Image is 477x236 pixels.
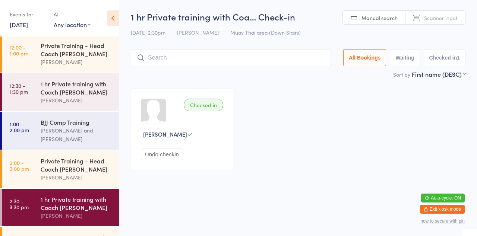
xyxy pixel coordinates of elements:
div: Private Training - Head Coach [PERSON_NAME] [41,41,113,58]
div: Events for [10,8,46,20]
a: 12:30 -1:30 pm1 hr Private training with Coach [PERSON_NAME][PERSON_NAME] [2,73,119,111]
a: 2:30 -3:30 pm1 hr Private training with Coach [PERSON_NAME][PERSON_NAME] [2,189,119,226]
div: 1 hr Private training with Coach [PERSON_NAME] [41,195,113,211]
time: 2:30 - 3:30 pm [10,198,29,210]
button: Waiting [390,49,420,66]
a: 1:00 -2:00 pmBJJ Comp Training[PERSON_NAME] and [PERSON_NAME] [2,112,119,150]
button: Exit kiosk mode [420,205,465,214]
button: Undo checkin [141,149,183,160]
span: Scanner input [424,14,458,22]
span: [PERSON_NAME] [143,130,187,138]
a: 12:00 -1:00 pmPrivate Training - Head Coach [PERSON_NAME][PERSON_NAME] [2,35,119,73]
time: 2:00 - 3:00 pm [10,160,29,172]
div: [PERSON_NAME] [41,96,113,105]
div: [PERSON_NAME] [41,173,113,182]
div: 1 hr Private training with Coach [PERSON_NAME] [41,80,113,96]
div: Any location [54,20,91,29]
button: Auto-cycle: ON [421,194,465,202]
div: [PERSON_NAME] and [PERSON_NAME] [41,126,113,143]
label: Sort by [393,71,410,78]
input: Search [131,49,331,66]
div: [PERSON_NAME] [41,58,113,66]
div: 1 [457,55,460,61]
a: [DATE] [10,20,28,29]
div: Checked in [184,99,223,111]
time: 12:30 - 1:30 pm [10,83,28,95]
time: 1:00 - 2:00 pm [10,121,29,133]
div: At [54,8,91,20]
a: 2:00 -3:00 pmPrivate Training - Head Coach [PERSON_NAME][PERSON_NAME] [2,150,119,188]
span: [DATE] 2:30pm [131,29,165,36]
button: Checked in1 [424,49,466,66]
span: Muay Thai area (Down Stairs) [230,29,301,36]
div: First name (DESC) [412,70,465,78]
h2: 1 hr Private training with Coa… Check-in [131,10,465,23]
div: BJJ Comp Training [41,118,113,126]
div: [PERSON_NAME] [41,211,113,220]
button: All Bookings [343,49,386,66]
div: Private Training - Head Coach [PERSON_NAME] [41,157,113,173]
time: 12:00 - 1:00 pm [10,44,28,56]
span: [PERSON_NAME] [177,29,219,36]
span: Manual search [361,14,398,22]
button: how to secure with pin [420,219,465,224]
